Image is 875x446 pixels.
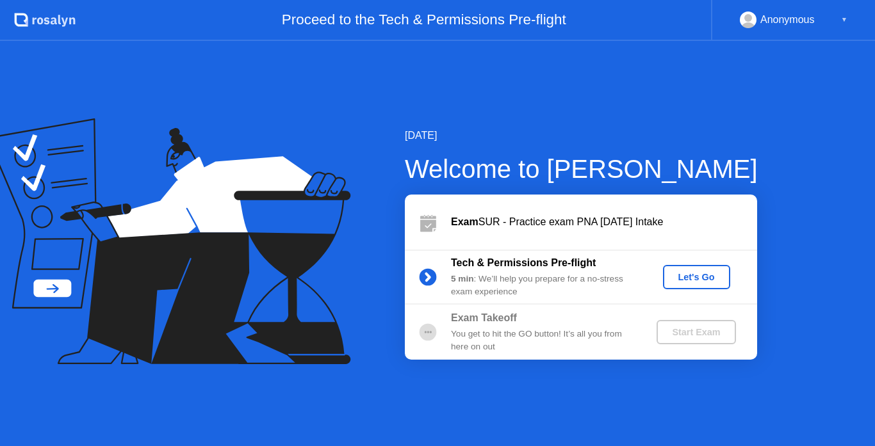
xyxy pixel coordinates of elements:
[451,257,596,268] b: Tech & Permissions Pre-flight
[451,274,474,283] b: 5 min
[451,328,635,354] div: You get to hit the GO button! It’s all you from here on out
[451,273,635,299] div: : We’ll help you prepare for a no-stress exam experience
[662,327,730,337] div: Start Exam
[451,214,757,230] div: SUR - Practice exam PNA [DATE] Intake
[663,265,730,289] button: Let's Go
[841,12,847,28] div: ▼
[451,312,517,323] b: Exam Takeoff
[657,320,735,344] button: Start Exam
[668,272,725,282] div: Let's Go
[405,150,758,188] div: Welcome to [PERSON_NAME]
[405,128,758,143] div: [DATE]
[760,12,815,28] div: Anonymous
[451,216,478,227] b: Exam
